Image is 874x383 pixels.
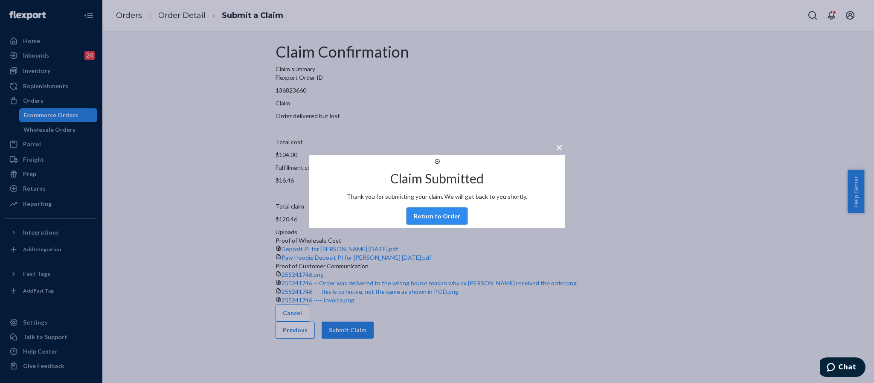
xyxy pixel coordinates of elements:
span: × [556,140,563,154]
h2: Claim Submitted [390,171,484,186]
p: Thank you for submitting your claim. We will get back to you shortly. [347,192,527,201]
iframe: Opens a widget where you can chat to one of our agents [820,357,865,379]
button: Return to Order [407,208,467,225]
